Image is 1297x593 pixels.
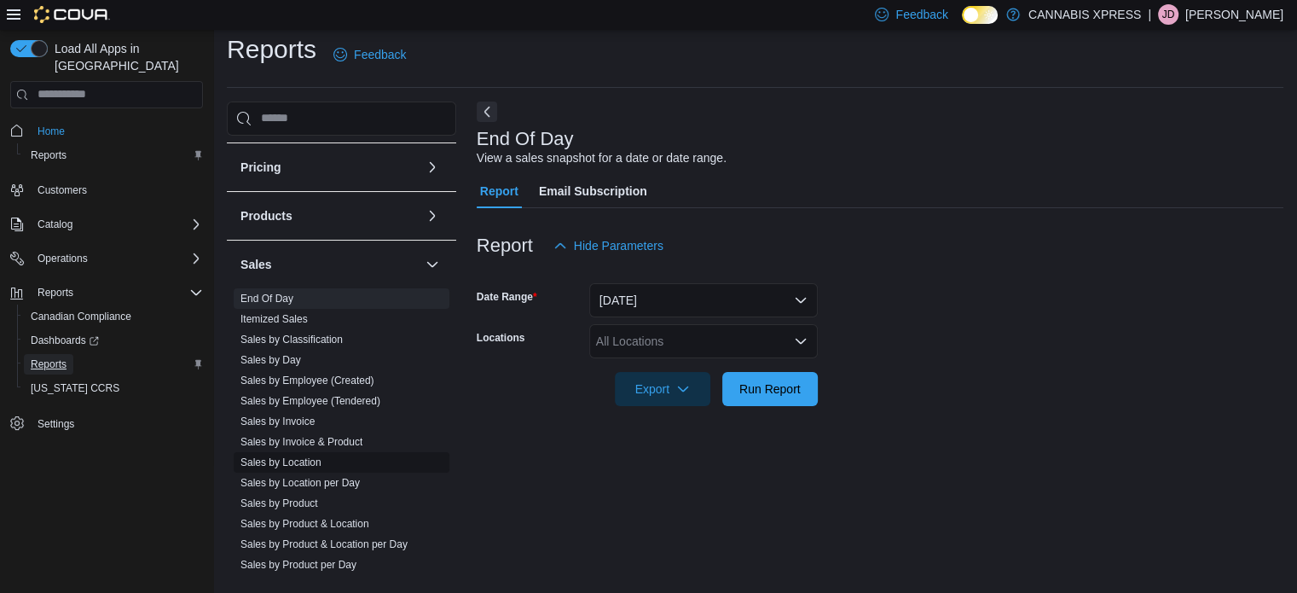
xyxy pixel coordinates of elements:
[240,313,308,325] a: Itemized Sales
[422,206,443,226] button: Products
[422,254,443,275] button: Sales
[17,305,210,328] button: Canadian Compliance
[240,497,318,509] a: Sales by Product
[24,306,138,327] a: Canadian Compliance
[240,256,419,273] button: Sales
[1162,4,1175,25] span: JD
[48,40,203,74] span: Load All Apps in [GEOGRAPHIC_DATA]
[739,381,801,398] span: Run Report
[24,145,203,166] span: Reports
[589,283,818,317] button: [DATE]
[574,237,663,254] span: Hide Parameters
[240,375,374,387] a: Sales by Employee (Created)
[240,293,293,305] a: End Of Day
[31,334,99,347] span: Dashboards
[3,212,210,236] button: Catalog
[477,290,537,304] label: Date Range
[240,312,308,326] span: Itemized Sales
[240,415,315,428] span: Sales by Invoice
[240,416,315,427] a: Sales by Invoice
[240,518,369,530] a: Sales by Product & Location
[31,412,203,433] span: Settings
[24,145,73,166] a: Reports
[240,256,272,273] h3: Sales
[31,248,95,269] button: Operations
[722,372,818,406] button: Run Report
[1158,4,1178,25] div: Jordan Desilva
[3,410,210,435] button: Settings
[17,376,210,400] button: [US_STATE] CCRS
[240,517,369,531] span: Sales by Product & Location
[547,229,670,263] button: Hide Parameters
[31,180,94,201] a: Customers
[477,102,497,122] button: Next
[240,395,380,407] a: Sales by Employee (Tendered)
[31,282,203,303] span: Reports
[31,148,67,162] span: Reports
[31,120,203,142] span: Home
[1028,4,1141,25] p: CANNABIS XPRESS
[24,306,203,327] span: Canadian Compliance
[240,476,360,490] span: Sales by Location per Day
[240,159,419,176] button: Pricing
[477,149,727,167] div: View a sales snapshot for a date or date range.
[24,330,106,351] a: Dashboards
[422,157,443,177] button: Pricing
[240,559,356,571] a: Sales by Product per Day
[625,372,700,406] span: Export
[38,218,72,231] span: Catalog
[17,328,210,352] a: Dashboards
[31,358,67,371] span: Reports
[539,174,647,208] span: Email Subscription
[895,6,947,23] span: Feedback
[240,497,318,510] span: Sales by Product
[31,282,80,303] button: Reports
[38,125,65,138] span: Home
[240,436,362,448] a: Sales by Invoice & Product
[477,129,574,149] h3: End Of Day
[240,435,362,449] span: Sales by Invoice & Product
[477,331,525,345] label: Locations
[31,121,72,142] a: Home
[24,378,203,398] span: Washington CCRS
[962,24,963,25] span: Dark Mode
[240,207,292,224] h3: Products
[10,112,203,480] nav: Complex example
[38,417,74,431] span: Settings
[240,374,374,387] span: Sales by Employee (Created)
[24,354,73,375] a: Reports
[240,207,419,224] button: Products
[17,352,210,376] button: Reports
[327,38,413,72] a: Feedback
[240,538,408,551] span: Sales by Product & Location per Day
[1185,4,1283,25] p: [PERSON_NAME]
[240,353,301,367] span: Sales by Day
[240,456,321,469] span: Sales by Location
[794,334,808,348] button: Open list of options
[240,394,380,408] span: Sales by Employee (Tendered)
[477,235,533,256] h3: Report
[3,247,210,270] button: Operations
[24,330,203,351] span: Dashboards
[24,354,203,375] span: Reports
[31,214,79,235] button: Catalog
[962,6,998,24] input: Dark Mode
[240,333,343,346] span: Sales by Classification
[240,354,301,366] a: Sales by Day
[227,288,456,582] div: Sales
[31,414,81,434] a: Settings
[24,378,126,398] a: [US_STATE] CCRS
[354,46,406,63] span: Feedback
[38,286,73,299] span: Reports
[31,179,203,201] span: Customers
[38,252,88,265] span: Operations
[17,143,210,167] button: Reports
[240,558,356,572] span: Sales by Product per Day
[31,310,131,323] span: Canadian Compliance
[480,174,518,208] span: Report
[31,381,119,395] span: [US_STATE] CCRS
[240,334,343,346] a: Sales by Classification
[31,214,203,235] span: Catalog
[240,456,321,468] a: Sales by Location
[38,183,87,197] span: Customers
